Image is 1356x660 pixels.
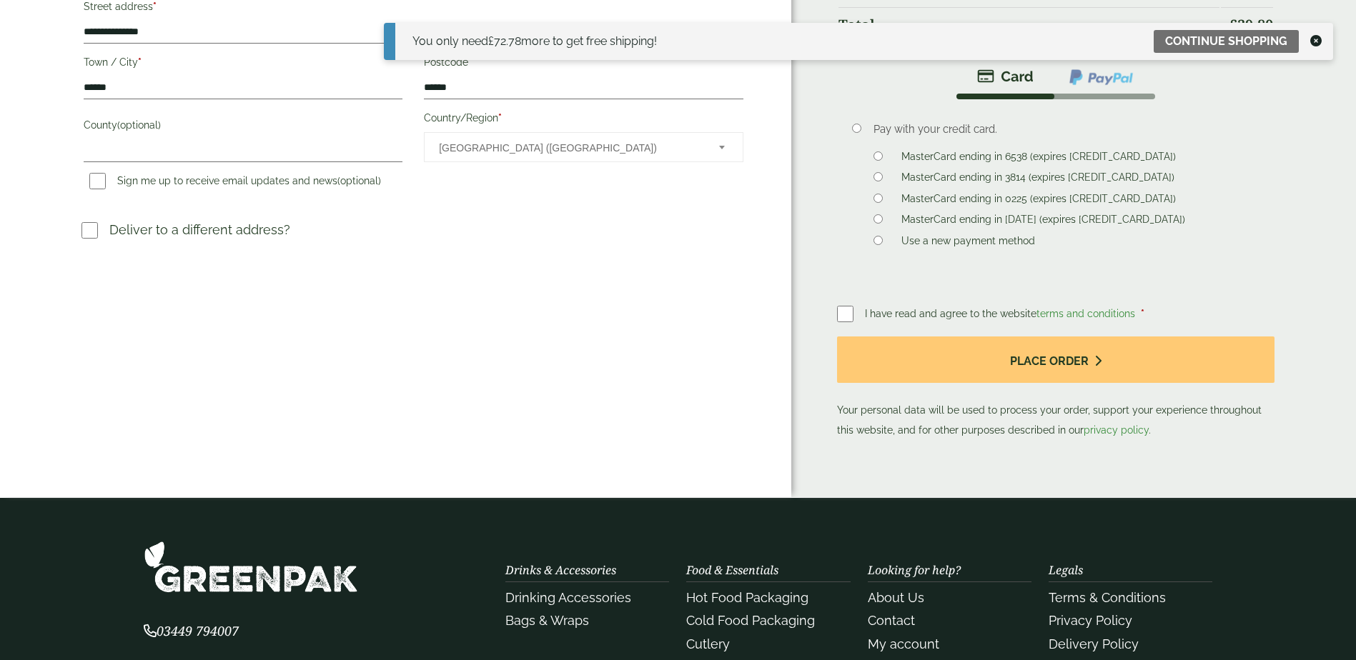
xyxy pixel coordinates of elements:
[865,308,1138,319] span: I have read and agree to the website
[1049,613,1132,628] a: Privacy Policy
[117,119,161,131] span: (optional)
[424,108,743,132] label: Country/Region
[424,132,743,162] span: Country/Region
[84,52,402,76] label: Town / City
[84,175,387,191] label: Sign me up to receive email updates and news
[138,56,142,68] abbr: required
[1068,68,1134,86] img: ppcp-gateway.png
[837,336,1275,440] p: Your personal data will be used to process your order, support your experience throughout this we...
[412,33,657,50] div: You only need more to get free shipping!
[1049,590,1166,605] a: Terms & Conditions
[144,625,239,639] a: 03449 794007
[868,636,939,651] a: My account
[505,613,589,628] a: Bags & Wraps
[686,636,730,651] a: Cutlery
[153,1,157,12] abbr: required
[874,121,1252,137] p: Pay with your credit card.
[1084,424,1149,436] a: privacy policy
[84,115,402,139] label: County
[896,214,1191,229] label: MasterCard ending in [DATE] (expires [CREDIT_CARD_DATA])
[1049,636,1139,651] a: Delivery Policy
[686,590,808,605] a: Hot Food Packaging
[1229,15,1237,34] span: £
[896,151,1182,166] label: MasterCard ending in 6538 (expires [CREDIT_CARD_DATA])
[837,336,1275,383] button: Place order
[144,622,239,639] span: 03449 794007
[89,173,106,189] input: Sign me up to receive email updates and news(optional)
[488,34,494,48] span: £
[109,220,290,239] p: Deliver to a different address?
[1036,308,1135,319] a: terms and conditions
[439,133,699,163] span: United Kingdom (UK)
[838,7,1220,42] th: Total
[896,235,1041,251] label: Use a new payment method
[896,171,1180,187] label: MasterCard ending in 3814 (expires [CREDIT_CARD_DATA])
[1229,15,1273,34] bdi: 39.80
[505,590,631,605] a: Drinking Accessories
[868,590,924,605] a: About Us
[896,193,1182,209] label: MasterCard ending in 0225 (expires [CREDIT_CARD_DATA])
[868,613,915,628] a: Contact
[1141,308,1144,319] abbr: required
[1154,30,1299,53] a: Continue shopping
[488,34,521,48] span: 72.78
[977,68,1034,85] img: stripe.png
[498,112,502,124] abbr: required
[686,613,815,628] a: Cold Food Packaging
[337,175,381,186] span: (optional)
[144,541,358,593] img: GreenPak Supplies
